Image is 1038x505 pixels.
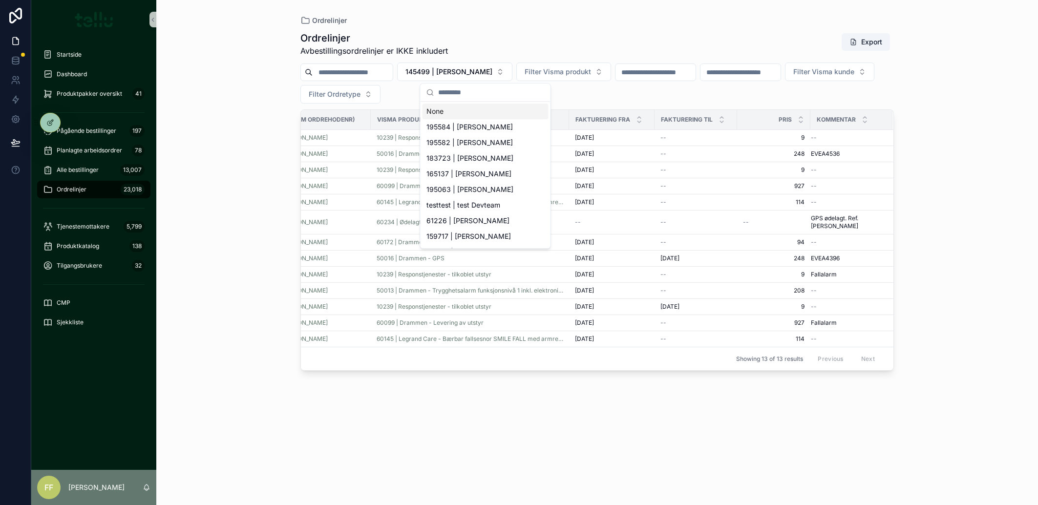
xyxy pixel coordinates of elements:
[255,287,365,295] a: 145499 | [PERSON_NAME]
[575,182,649,190] a: [DATE]
[57,127,116,135] span: Pågående bestillinger
[255,134,365,142] a: 145499 | [PERSON_NAME]
[255,238,365,246] a: 145499 | [PERSON_NAME]
[661,116,713,124] span: Fakturering til
[575,218,581,226] span: --
[575,150,594,158] span: [DATE]
[377,271,563,278] a: 10239 | Responstjenester - tilkoblet utstyr
[426,138,513,147] span: 195582 | [PERSON_NAME]
[660,335,731,343] a: --
[660,150,666,158] span: --
[377,319,484,327] span: 60099 | Drammen - Levering av utstyr
[377,303,491,311] a: 10239 | Responstjenester - tilkoblet utstyr
[377,198,563,206] span: 60145 | Legrand Care - Bærbar fallsesnor SMILE FALL med armreim, pr. mnd
[309,89,360,99] span: Filter Ordretype
[743,238,805,246] span: 94
[660,218,666,226] span: --
[377,218,563,226] a: 60234 | Ødelagt utstyr
[811,335,817,343] span: --
[575,303,649,311] a: [DATE]
[57,223,109,231] span: Tjenestemottakere
[57,262,102,270] span: Tilgangsbrukere
[421,102,551,248] div: Suggestions
[377,287,563,295] a: 50013 | Drammen - Trygghetsalarm funksjonsnivå 1 inkl. elektronisk nøkkelboks - Hjemmeboende
[811,166,817,174] span: --
[811,303,817,311] span: --
[660,166,731,174] a: --
[255,335,365,343] a: 145499 | [PERSON_NAME]
[426,247,511,257] span: 159719 | [PERSON_NAME]
[37,85,150,103] a: Produktpakker oversikt41
[255,198,365,206] a: 145499 | [PERSON_NAME]
[377,319,563,327] a: 60099 | Drammen - Levering av utstyr
[660,166,666,174] span: --
[377,254,445,262] span: 50016 | Drammen - GPS
[37,181,150,198] a: Ordrelinjer23,018
[426,200,500,210] span: testtest | test Devteam
[377,303,563,311] a: 10239 | Responstjenester - tilkoblet utstyr
[660,287,666,295] span: --
[743,198,805,206] span: 114
[132,88,145,100] div: 41
[120,164,145,176] div: 13,007
[811,150,881,158] a: EVEA4536
[57,186,86,193] span: Ordrelinjer
[300,31,448,45] h1: Ordrelinjer
[377,218,439,226] a: 60234 | Ødelagt utstyr
[57,90,122,98] span: Produktpakker oversikt
[660,254,731,262] a: [DATE]
[575,116,630,124] span: Fakturering fra
[575,134,594,142] span: [DATE]
[132,260,145,272] div: 32
[811,319,881,327] a: Fallalarm
[575,271,649,278] a: [DATE]
[575,287,649,295] a: [DATE]
[660,319,666,327] span: --
[300,45,448,57] span: Avbestillingsordrelinjer er IKKE inkludert
[811,287,817,295] span: --
[660,271,666,278] span: --
[743,166,805,174] a: 9
[811,335,881,343] a: --
[255,218,365,226] a: 145499 | [PERSON_NAME]
[37,122,150,140] a: Pågående bestillinger197
[736,355,803,363] span: Showing 13 of 13 results
[743,303,805,311] a: 9
[811,134,817,142] span: --
[811,198,881,206] a: --
[377,150,445,158] span: 50016 | Drammen - GPS
[575,319,649,327] a: [DATE]
[377,238,478,246] a: 60172 | Drammen - responstjenester
[377,134,563,142] a: 10239 | Responstjenester - tilkoblet utstyr
[575,218,649,226] a: --
[743,182,805,190] a: 927
[37,46,150,63] a: Startside
[743,335,805,343] a: 114
[660,134,666,142] span: --
[743,287,805,295] a: 208
[575,134,649,142] a: [DATE]
[255,182,365,190] a: 145499 | [PERSON_NAME]
[312,16,347,25] span: Ordrelinjer
[660,319,731,327] a: --
[575,238,649,246] a: [DATE]
[793,67,854,77] span: Filter Visma kunde
[255,319,365,327] a: 145499 | [PERSON_NAME]
[811,182,817,190] span: --
[811,271,881,278] a: Fallalarm
[811,287,881,295] a: --
[377,182,563,190] a: 60099 | Drammen - Levering av utstyr
[811,303,881,311] a: --
[743,150,805,158] a: 248
[426,216,509,226] span: 61226 | [PERSON_NAME]
[575,335,649,343] a: [DATE]
[255,254,365,262] a: 145499 | [PERSON_NAME]
[660,150,731,158] a: --
[660,198,731,206] a: --
[660,218,731,226] a: --
[743,218,805,226] a: --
